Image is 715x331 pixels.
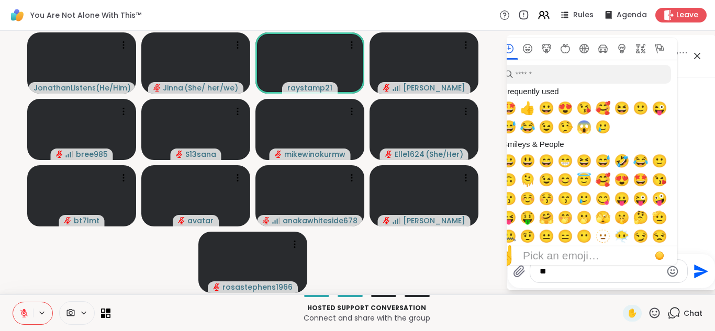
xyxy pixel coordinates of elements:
[688,259,711,283] button: Send
[540,266,662,277] textarea: Type your message
[187,215,214,226] span: avatar
[213,283,220,291] span: audio-muted
[666,265,679,278] button: Emoji picker
[383,84,390,92] span: audio-muted
[385,151,393,158] span: audio-muted
[163,83,183,93] span: Jinna
[178,217,185,224] span: audio-muted
[56,151,63,158] span: audio-muted
[74,215,99,226] span: bt7lmt
[117,313,617,323] p: Connect and share with the group
[403,83,465,93] span: [PERSON_NAME]
[33,83,95,93] span: JonathanListens
[283,215,357,226] span: anakawhiteside678
[684,308,702,318] span: Chat
[96,83,130,93] span: ( He/Him )
[395,149,424,159] span: Elle1624
[627,307,638,319] span: ✋
[676,10,698,20] span: Leave
[76,149,108,159] span: bree985
[403,215,465,226] span: [PERSON_NAME]
[383,217,390,224] span: audio-muted
[184,83,238,93] span: ( She/ her/we )
[263,217,270,224] span: audio-muted
[284,149,345,159] span: mikewinokurmw
[287,83,332,93] span: raystamp21
[573,10,594,20] span: Rules
[426,149,463,159] span: ( She/Her )
[64,217,72,224] span: audio-muted
[153,84,161,92] span: audio-muted
[275,151,282,158] span: audio-muted
[8,6,26,24] img: ShareWell Logomark
[176,151,183,158] span: audio-muted
[617,10,647,20] span: Agenda
[222,282,293,292] span: rosastephens1966
[117,303,617,313] p: Hosted support conversation
[30,10,141,20] span: You Are Not Alone With This™
[185,149,216,159] span: S13sana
